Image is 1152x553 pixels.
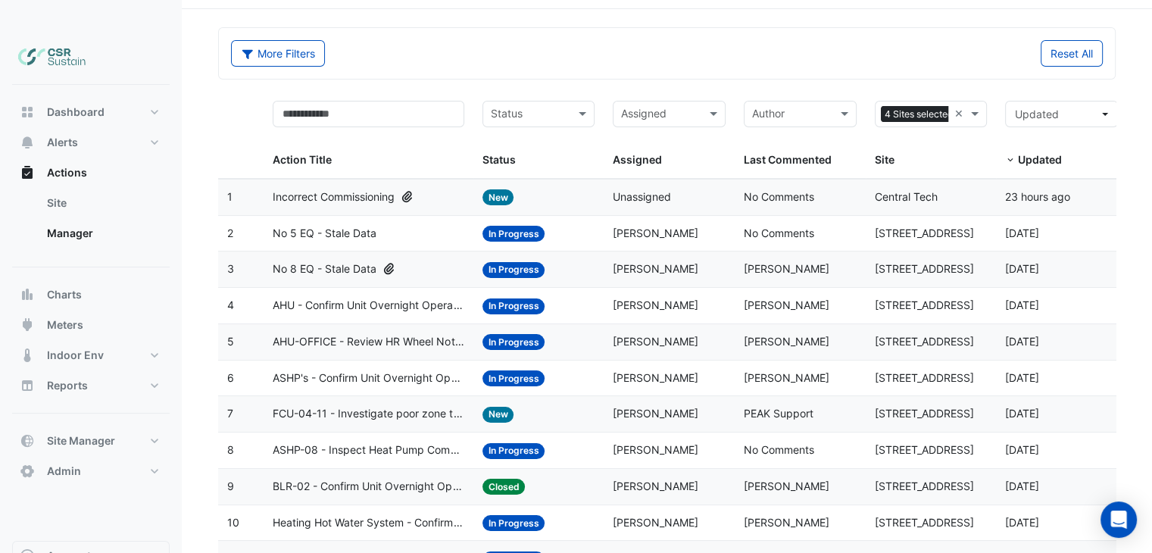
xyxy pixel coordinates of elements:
[227,516,239,529] span: 10
[12,188,170,255] div: Actions
[875,516,974,529] span: [STREET_ADDRESS]
[744,335,829,348] span: [PERSON_NAME]
[20,464,35,479] app-icon: Admin
[20,317,35,333] app-icon: Meters
[12,340,170,370] button: Indoor Env
[227,480,234,492] span: 9
[20,287,35,302] app-icon: Charts
[47,348,104,363] span: Indoor Env
[613,443,698,456] span: [PERSON_NAME]
[12,310,170,340] button: Meters
[482,407,514,423] span: New
[482,226,545,242] span: In Progress
[47,287,82,302] span: Charts
[227,407,233,420] span: 7
[20,135,35,150] app-icon: Alerts
[1005,516,1039,529] span: 2025-10-09T08:52:06.930
[273,405,464,423] span: FCU-04-11 - Investigate poor zone temp
[1015,108,1059,120] span: Updated
[227,227,233,239] span: 2
[1005,298,1039,311] span: 2025-10-13T10:20:53.915
[1005,480,1039,492] span: 2025-10-09T09:12:25.664
[954,105,967,123] span: Clear
[227,262,234,275] span: 3
[744,480,829,492] span: [PERSON_NAME]
[875,298,974,311] span: [STREET_ADDRESS]
[273,261,376,278] span: No 8 EQ - Stale Data
[273,225,376,242] span: No 5 EQ - Stale Data
[1005,262,1039,275] span: 2025-10-14T13:47:42.805
[227,190,233,203] span: 1
[1018,153,1062,166] span: Updated
[613,190,671,203] span: Unassigned
[47,135,78,150] span: Alerts
[1005,101,1118,127] button: Updated
[12,127,170,158] button: Alerts
[231,40,325,67] button: More Filters
[47,433,115,448] span: Site Manager
[1005,443,1039,456] span: 2025-10-09T15:00:15.124
[20,165,35,180] app-icon: Actions
[613,262,698,275] span: [PERSON_NAME]
[273,333,464,351] span: AHU-OFFICE - Review HR Wheel Not Utilising Free Heating
[47,378,88,393] span: Reports
[1005,407,1039,420] span: 2025-10-10T09:31:09.296
[744,371,829,384] span: [PERSON_NAME]
[1100,501,1137,538] div: Open Intercom Messenger
[35,218,170,248] a: Manager
[744,443,814,456] span: No Comments
[744,153,832,166] span: Last Commented
[875,407,974,420] span: [STREET_ADDRESS]
[482,262,545,278] span: In Progress
[35,188,170,218] a: Site
[744,516,829,529] span: [PERSON_NAME]
[273,478,464,495] span: BLR-02 - Confirm Unit Overnight Operation (Energy Waste)
[12,280,170,310] button: Charts
[47,165,87,180] span: Actions
[227,298,234,311] span: 4
[744,298,829,311] span: [PERSON_NAME]
[744,262,829,275] span: [PERSON_NAME]
[273,370,464,387] span: ASHP's - Confirm Unit Overnight Operation (Energy Waste)
[613,516,698,529] span: [PERSON_NAME]
[482,515,545,531] span: In Progress
[47,464,81,479] span: Admin
[875,335,974,348] span: [STREET_ADDRESS]
[1005,335,1039,348] span: 2025-10-13T09:13:22.820
[875,443,974,456] span: [STREET_ADDRESS]
[875,227,974,239] span: [STREET_ADDRESS]
[482,153,516,166] span: Status
[227,335,234,348] span: 5
[20,433,35,448] app-icon: Site Manager
[1005,227,1039,239] span: 2025-10-14T13:50:07.350
[227,443,234,456] span: 8
[875,371,974,384] span: [STREET_ADDRESS]
[12,456,170,486] button: Admin
[482,370,545,386] span: In Progress
[744,407,813,420] span: PEAK Support
[875,153,894,166] span: Site
[744,190,814,203] span: No Comments
[875,480,974,492] span: [STREET_ADDRESS]
[613,153,662,166] span: Assigned
[1041,40,1103,67] button: Reset All
[482,479,526,495] span: Closed
[613,480,698,492] span: [PERSON_NAME]
[482,334,545,350] span: In Progress
[273,442,464,459] span: ASHP-08 - Inspect Heat Pump Common Entering Temp Broken Sensor
[1005,190,1070,203] span: 2025-10-14T14:56:31.529
[881,106,957,123] span: 4 Sites selected
[613,407,698,420] span: [PERSON_NAME]
[20,348,35,363] app-icon: Indoor Env
[744,227,814,239] span: No Comments
[12,97,170,127] button: Dashboard
[12,426,170,456] button: Site Manager
[482,189,514,205] span: New
[273,514,464,532] span: Heating Hot Water System - Confirm Unit Overnight Operation (Energy Waste)
[47,105,105,120] span: Dashboard
[20,378,35,393] app-icon: Reports
[273,153,332,166] span: Action Title
[20,105,35,120] app-icon: Dashboard
[227,371,234,384] span: 6
[1005,371,1039,384] span: 2025-10-10T10:22:01.738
